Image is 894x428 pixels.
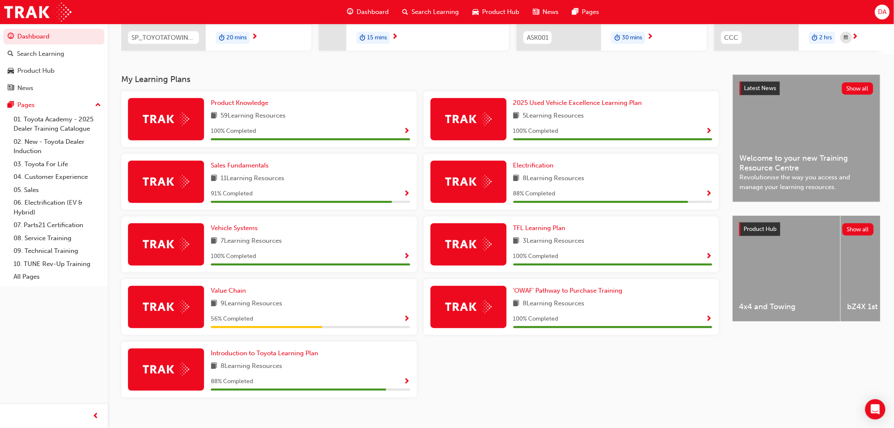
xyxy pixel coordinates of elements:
[8,50,14,58] span: search-icon
[131,33,196,43] span: SP_TOYOTATOWING_0424
[392,33,398,41] span: next-icon
[706,189,712,199] button: Show Progress
[3,63,104,79] a: Product Hub
[744,85,777,92] span: Latest News
[367,33,387,43] span: 15 mins
[221,236,282,247] span: 7 Learning Resources
[211,224,258,232] span: Vehicle Systems
[10,270,104,283] a: All Pages
[211,314,253,324] span: 56 % Completed
[121,74,719,84] h3: My Learning Plans
[211,286,249,296] a: Value Chain
[513,224,566,232] span: TFL Learning Plan
[875,5,890,19] button: DA
[17,83,33,93] div: News
[211,299,217,309] span: book-icon
[3,97,104,113] button: Pages
[10,135,104,158] a: 02. New - Toyota Dealer Induction
[513,111,520,121] span: book-icon
[513,189,556,199] span: 88 % Completed
[513,236,520,247] span: book-icon
[404,378,410,386] span: Show Progress
[404,190,410,198] span: Show Progress
[211,126,256,136] span: 100 % Completed
[513,286,626,296] a: 'OWAF' Pathway to Purchase Training
[211,99,268,107] span: Product Knowledge
[572,7,579,17] span: pages-icon
[706,253,712,261] span: Show Progress
[412,7,459,17] span: Search Learning
[211,173,217,184] span: book-icon
[445,238,492,251] img: Trak
[706,314,712,324] button: Show Progress
[404,314,410,324] button: Show Progress
[513,162,554,169] span: Electrification
[3,29,104,44] a: Dashboard
[403,7,409,17] span: search-icon
[4,3,71,22] img: Trak
[725,33,739,43] span: CCC
[8,33,14,41] span: guage-icon
[211,252,256,261] span: 100 % Completed
[221,299,282,309] span: 9 Learning Resources
[10,170,104,184] a: 04. Customer Experience
[740,154,873,173] span: Welcome to your new Training Resource Centre
[466,3,526,21] a: car-iconProduct Hub
[8,85,14,92] span: news-icon
[706,251,712,262] button: Show Progress
[251,33,258,41] span: next-icon
[523,173,585,184] span: 8 Learning Resources
[404,128,410,135] span: Show Progress
[143,238,189,251] img: Trak
[3,80,104,96] a: News
[404,251,410,262] button: Show Progress
[513,99,642,107] span: 2025 Used Vehicle Excellence Learning Plan
[226,33,247,43] span: 20 mins
[211,189,253,199] span: 91 % Completed
[17,49,64,59] div: Search Learning
[706,316,712,323] span: Show Progress
[143,112,189,126] img: Trak
[211,349,318,357] span: Introduction to Toyota Learning Plan
[221,361,282,372] span: 8 Learning Resources
[740,82,873,95] a: Latest NewsShow all
[706,128,712,135] span: Show Progress
[513,173,520,184] span: book-icon
[566,3,606,21] a: pages-iconPages
[543,7,559,17] span: News
[8,102,14,109] span: pages-icon
[842,223,874,236] button: Show all
[95,100,101,111] span: up-icon
[733,216,840,321] a: 4x4 and Towing
[404,253,410,261] span: Show Progress
[622,33,642,43] span: 30 mins
[219,33,225,44] span: duration-icon
[812,33,818,44] span: duration-icon
[211,161,272,170] a: Sales Fundamentals
[445,300,492,313] img: Trak
[143,363,189,376] img: Trak
[513,287,623,294] span: 'OWAF' Pathway to Purchase Training
[533,7,540,17] span: news-icon
[93,411,99,422] span: prev-icon
[842,82,874,95] button: Show all
[357,7,389,17] span: Dashboard
[739,302,834,312] span: 4x4 and Towing
[211,287,246,294] span: Value Chain
[526,3,566,21] a: news-iconNews
[221,173,284,184] span: 11 Learning Resources
[347,7,354,17] span: guage-icon
[404,316,410,323] span: Show Progress
[10,158,104,171] a: 03. Toyota For Life
[221,111,286,121] span: 59 Learning Resources
[404,189,410,199] button: Show Progress
[404,376,410,387] button: Show Progress
[211,361,217,372] span: book-icon
[143,175,189,188] img: Trak
[865,399,886,420] div: Open Intercom Messenger
[341,3,396,21] a: guage-iconDashboard
[513,161,557,170] a: Electrification
[211,98,272,108] a: Product Knowledge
